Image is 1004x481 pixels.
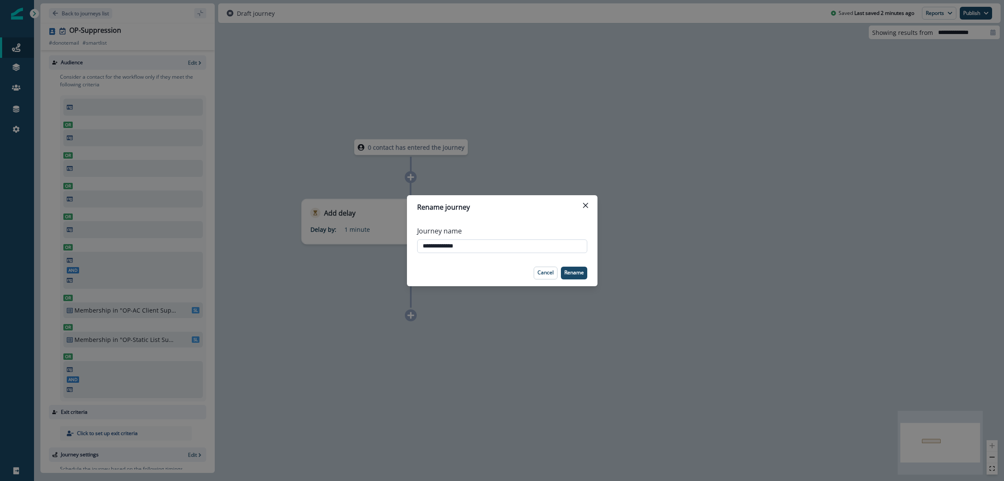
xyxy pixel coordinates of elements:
[561,267,587,279] button: Rename
[534,267,557,279] button: Cancel
[417,202,470,212] p: Rename journey
[564,270,584,276] p: Rename
[417,226,462,236] p: Journey name
[579,199,592,212] button: Close
[538,270,554,276] p: Cancel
